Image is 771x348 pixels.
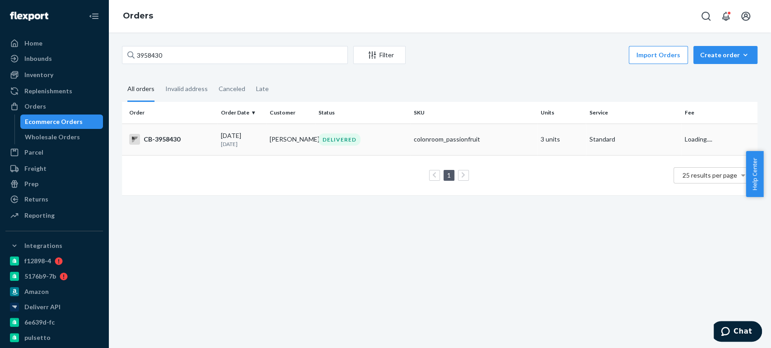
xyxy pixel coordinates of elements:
[737,7,755,25] button: Open account menu
[586,102,681,124] th: Service
[354,50,405,60] div: Filter
[5,192,103,206] a: Returns
[24,164,47,173] div: Freight
[270,109,311,116] div: Customer
[5,145,103,160] a: Parcel
[5,84,103,98] a: Replenishments
[24,54,52,63] div: Inbounds
[353,46,406,64] button: Filter
[537,102,586,124] th: Units
[116,3,160,29] ol: breadcrumbs
[25,117,83,126] div: Ecommerce Orders
[5,36,103,50] a: Home
[629,46,688,64] button: Import Orders
[123,11,153,21] a: Orders
[445,171,453,179] a: Page 1 is your current page
[221,140,262,148] p: [DATE]
[410,102,537,124] th: SKU
[693,46,757,64] button: Create order
[5,315,103,330] a: 6e639d-fc
[746,151,763,197] button: Help Center
[25,133,80,142] div: Wholesale Orders
[20,114,103,129] a: Ecommerce Orders
[5,177,103,191] a: Prep
[24,318,55,327] div: 6e639d-fc
[24,256,51,266] div: f12898-4
[717,7,735,25] button: Open notifications
[5,269,103,284] a: 5176b9-7b
[697,7,715,25] button: Open Search Box
[24,148,43,157] div: Parcel
[681,124,757,155] td: Loading....
[5,161,103,176] a: Freight
[256,77,269,101] div: Late
[24,70,53,79] div: Inventory
[24,287,49,296] div: Amazon
[24,302,61,311] div: Deliverr API
[714,321,762,343] iframe: Opens a widget where you can chat to one of our agents
[20,130,103,144] a: Wholesale Orders
[24,87,72,96] div: Replenishments
[24,179,38,188] div: Prep
[5,254,103,268] a: f12898-4
[122,46,348,64] input: Search orders
[24,39,42,48] div: Home
[318,133,360,146] div: DELIVERED
[221,131,262,148] div: [DATE]
[24,272,56,281] div: 5176b9-7b
[5,238,103,253] button: Integrations
[127,77,154,102] div: All orders
[217,102,266,124] th: Order Date
[122,102,217,124] th: Order
[5,300,103,314] a: Deliverr API
[24,333,51,342] div: pulsetto
[589,135,678,144] p: Standard
[5,68,103,82] a: Inventory
[5,99,103,114] a: Orders
[10,12,48,21] img: Flexport logo
[24,102,46,111] div: Orders
[85,7,103,25] button: Close Navigation
[24,195,48,204] div: Returns
[414,135,533,144] div: colonroom_passionfruit
[129,134,214,145] div: CB-3958430
[681,102,757,124] th: Fee
[5,51,103,66] a: Inbounds
[682,171,737,179] span: 25 results per page
[24,241,62,250] div: Integrations
[537,124,586,155] td: 3 units
[165,77,208,101] div: Invalid address
[24,211,55,220] div: Reporting
[266,124,315,155] td: [PERSON_NAME]
[700,50,751,60] div: Create order
[315,102,410,124] th: Status
[5,284,103,299] a: Amazon
[219,77,245,101] div: Canceled
[5,330,103,345] a: pulsetto
[5,208,103,223] a: Reporting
